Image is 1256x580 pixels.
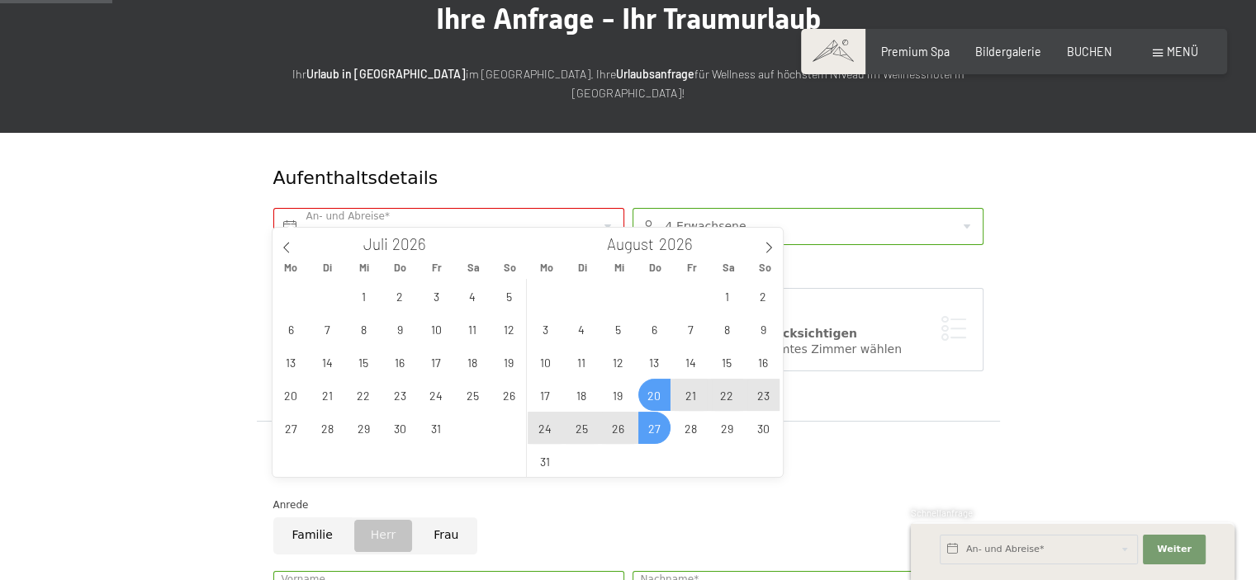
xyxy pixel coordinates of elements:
[419,262,455,273] span: Fr
[975,45,1041,59] a: Bildergalerie
[363,237,388,252] span: Juli
[675,379,707,411] span: August 21, 2026
[675,313,707,345] span: August 7, 2026
[747,313,780,345] span: August 9, 2026
[384,379,416,411] span: Juli 23, 2026
[493,346,525,378] span: Juli 19, 2026
[1143,535,1206,564] button: Weiter
[491,262,528,273] span: So
[311,379,344,411] span: Juli 21, 2026
[457,280,489,312] span: Juli 4, 2026
[1167,45,1198,59] span: Menü
[348,313,380,345] span: Juli 8, 2026
[638,313,671,345] span: August 6, 2026
[348,280,380,312] span: Juli 1, 2026
[566,313,598,345] span: August 4, 2026
[529,412,562,444] span: August 24, 2026
[273,262,309,273] span: Mo
[601,262,637,273] span: Mi
[881,45,950,59] a: Premium Spa
[436,2,821,35] span: Ihre Anfrage - Ihr Traumurlaub
[566,379,598,411] span: August 18, 2026
[602,346,634,378] span: August 12, 2026
[384,313,416,345] span: Juli 9, 2026
[746,262,783,273] span: So
[711,313,743,345] span: August 8, 2026
[348,412,380,444] span: Juli 29, 2026
[911,507,973,518] span: Schnellanfrage
[747,412,780,444] span: August 30, 2026
[275,313,307,345] span: Juli 6, 2026
[654,234,709,253] input: Year
[638,346,671,378] span: August 13, 2026
[711,346,743,378] span: August 15, 2026
[346,262,382,273] span: Mi
[675,412,707,444] span: August 28, 2026
[420,280,453,312] span: Juli 3, 2026
[747,280,780,312] span: August 2, 2026
[747,346,780,378] span: August 16, 2026
[529,313,562,345] span: August 3, 2026
[493,280,525,312] span: Juli 5, 2026
[650,326,966,342] div: Zimmerwunsch berücksichtigen
[602,313,634,345] span: August 5, 2026
[638,412,671,444] span: August 27, 2026
[348,379,380,411] span: Juli 22, 2026
[529,346,562,378] span: August 10, 2026
[602,412,634,444] span: August 26, 2026
[1067,45,1112,59] a: BUCHEN
[273,497,983,513] div: Anrede
[348,346,380,378] span: Juli 15, 2026
[457,379,489,411] span: Juli 25, 2026
[306,67,466,81] strong: Urlaub in [GEOGRAPHIC_DATA]
[637,262,674,273] span: Do
[382,262,419,273] span: Do
[275,412,307,444] span: Juli 27, 2026
[420,379,453,411] span: Juli 24, 2026
[710,262,746,273] span: Sa
[711,280,743,312] span: August 1, 2026
[528,262,564,273] span: Mo
[565,262,601,273] span: Di
[311,346,344,378] span: Juli 14, 2026
[529,445,562,477] span: August 31, 2026
[493,379,525,411] span: Juli 26, 2026
[616,67,694,81] strong: Urlaubsanfrage
[455,262,491,273] span: Sa
[273,166,864,191] div: Aufenthaltsdetails
[675,346,707,378] span: August 14, 2026
[493,313,525,345] span: Juli 12, 2026
[420,313,453,345] span: Juli 10, 2026
[674,262,710,273] span: Fr
[384,346,416,378] span: Juli 16, 2026
[310,262,346,273] span: Di
[529,379,562,411] span: August 17, 2026
[311,313,344,345] span: Juli 7, 2026
[602,379,634,411] span: August 19, 2026
[457,346,489,378] span: Juli 18, 2026
[566,412,598,444] span: August 25, 2026
[457,313,489,345] span: Juli 11, 2026
[1157,543,1192,556] span: Weiter
[275,346,307,378] span: Juli 13, 2026
[420,346,453,378] span: Juli 17, 2026
[650,342,966,358] div: Ich möchte ein bestimmtes Zimmer wählen
[384,280,416,312] span: Juli 2, 2026
[311,412,344,444] span: Juli 28, 2026
[265,65,992,102] p: Ihr im [GEOGRAPHIC_DATA]. Ihre für Wellness auf höchstem Niveau im Wellnesshotel in [GEOGRAPHIC_D...
[388,234,443,253] input: Year
[711,412,743,444] span: August 29, 2026
[384,412,416,444] span: Juli 30, 2026
[420,412,453,444] span: Juli 31, 2026
[711,379,743,411] span: August 22, 2026
[607,237,654,252] span: August
[747,379,780,411] span: August 23, 2026
[275,379,307,411] span: Juli 20, 2026
[566,346,598,378] span: August 11, 2026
